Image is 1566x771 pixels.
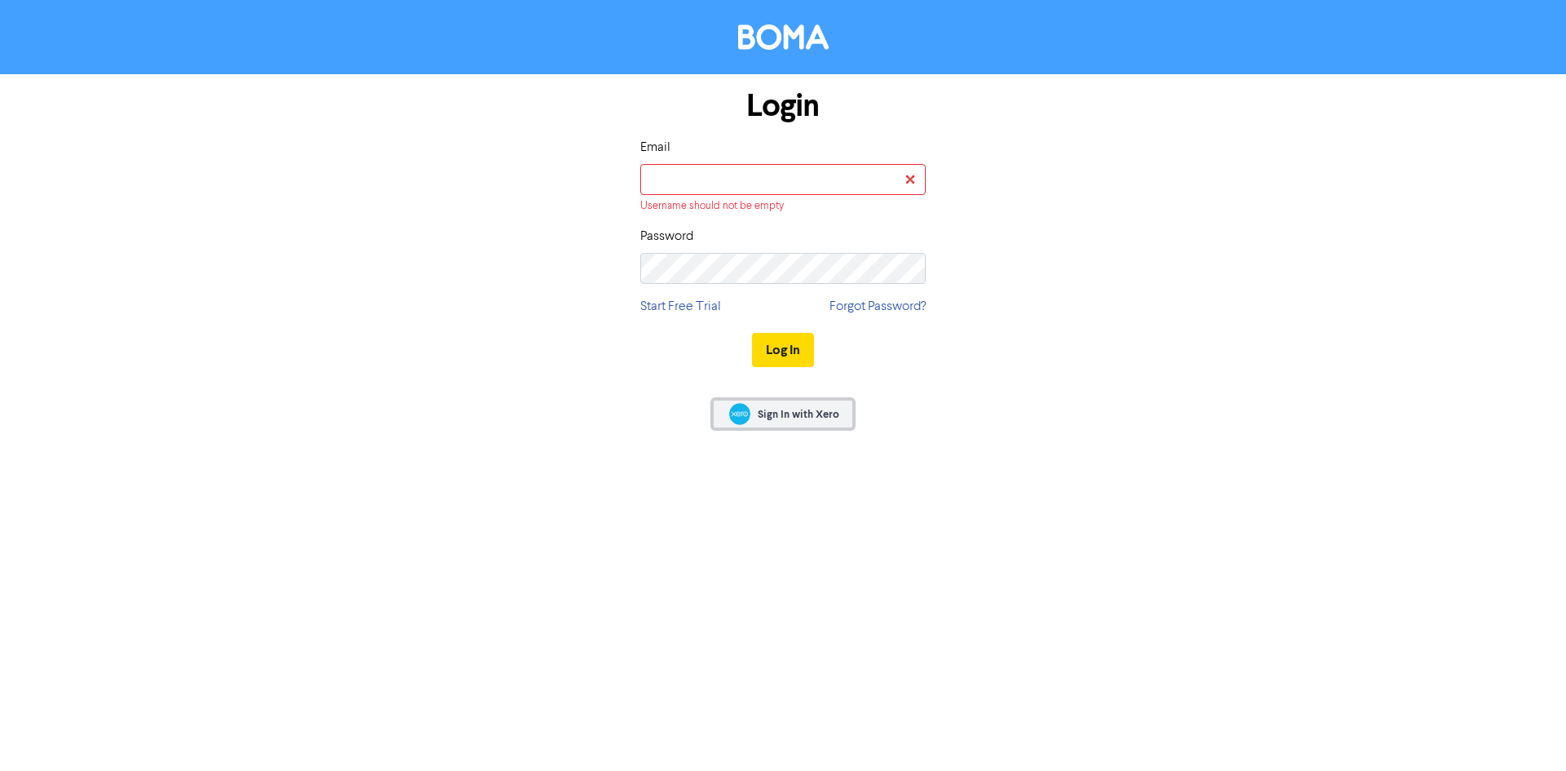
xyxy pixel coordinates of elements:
a: Start Free Trial [640,297,721,317]
iframe: Chat Widget [1484,693,1566,771]
span: Sign In with Xero [758,407,839,422]
div: Username should not be empty [640,198,926,214]
a: Sign In with Xero [713,400,853,428]
img: Xero logo [729,403,750,425]
label: Password [640,227,693,246]
img: BOMA Logo [738,24,829,50]
h1: Login [640,87,926,125]
button: Log In [752,333,814,367]
a: Forgot Password? [829,297,926,317]
label: Email [640,138,670,157]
